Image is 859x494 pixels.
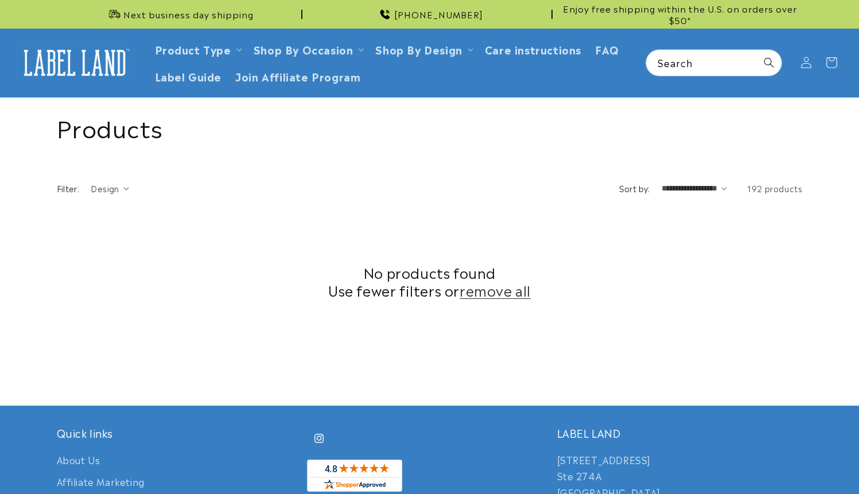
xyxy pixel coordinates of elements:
summary: Shop By Design [368,36,477,63]
summary: Product Type [148,36,247,63]
span: Next business day shipping [123,9,254,20]
h2: Quick links [57,426,302,439]
span: Enjoy free shipping within the U.S. on orders over $50* [557,3,803,25]
a: Product Type [155,41,231,57]
span: Join Affiliate Program [235,69,360,83]
img: Label Land [17,45,132,80]
button: Search [756,50,782,75]
span: Design [91,182,119,194]
a: Join Affiliate Program [228,63,367,90]
span: 192 products [747,182,802,194]
h2: No products found Use fewer filters or [57,263,803,299]
a: Affiliate Marketing [57,470,145,493]
a: Label Guide [148,63,229,90]
a: remove all [460,281,531,299]
img: Customer Reviews [307,460,402,492]
h2: Filter: [57,182,80,195]
a: About Us [57,452,100,471]
span: Care instructions [485,42,581,56]
a: Label Land [13,41,137,85]
span: Label Guide [155,69,222,83]
span: [PHONE_NUMBER] [394,9,483,20]
span: FAQ [595,42,619,56]
h1: Products [57,112,803,142]
a: Care instructions [478,36,588,63]
label: Sort by: [619,182,650,194]
a: Shop By Design [375,41,462,57]
a: FAQ [588,36,626,63]
summary: Shop By Occasion [247,36,369,63]
summary: Design (0 selected) [91,182,129,195]
h2: LABEL LAND [557,426,803,439]
span: Shop By Occasion [254,42,353,56]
